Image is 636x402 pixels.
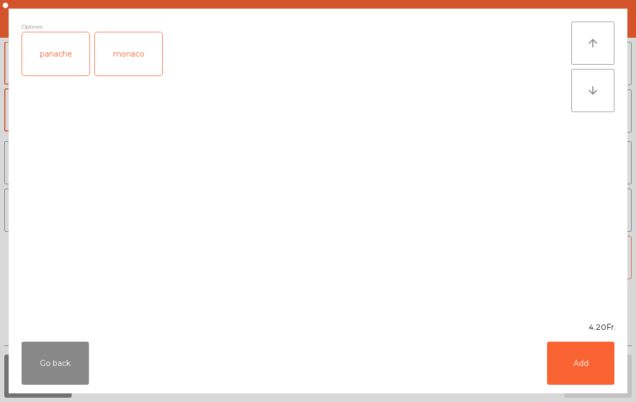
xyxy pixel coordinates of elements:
[571,69,614,112] button: arrow_downward
[547,342,614,385] button: Add
[9,322,627,333] div: 4.20Fr.
[95,32,162,75] div: monaco
[586,84,599,97] i: arrow_downward
[22,32,89,75] div: panache
[586,37,599,50] i: arrow_upward
[22,342,89,385] button: Go back
[22,22,43,32] span: Options
[571,22,614,65] button: arrow_upward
